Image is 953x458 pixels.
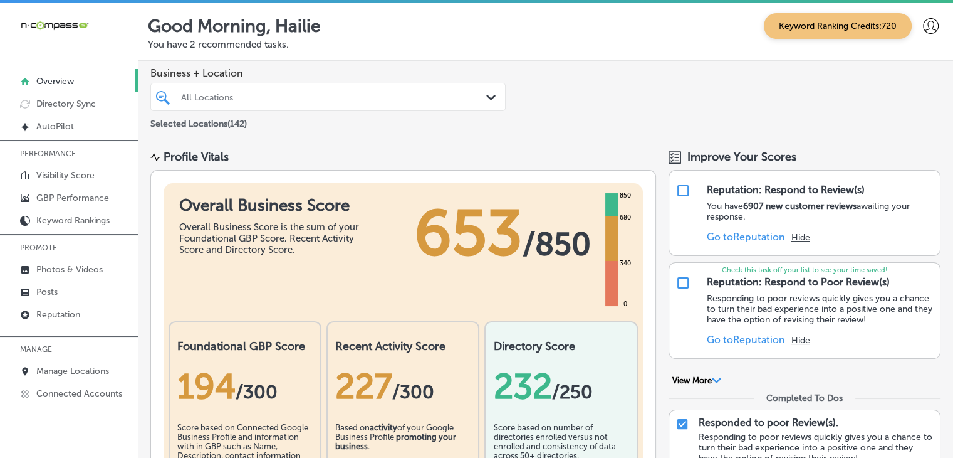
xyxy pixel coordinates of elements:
p: Keyword Rankings [36,215,110,226]
div: Reputation: Respond to Poor Review(s) [707,276,890,288]
p: Manage Locations [36,366,109,376]
div: Domain: [DOMAIN_NAME] [33,33,138,43]
span: Business + Location [150,67,506,79]
div: Completed To Dos [766,393,843,403]
div: Overall Business Score is the sum of your Foundational GBP Score, Recent Activity Score and Direc... [179,221,367,255]
p: Posts [36,287,58,297]
p: GBP Performance [36,193,109,203]
button: View More [669,375,726,386]
span: /250 [551,381,592,403]
div: 0 [621,299,630,309]
p: Responded to poor Review(s). [699,417,838,429]
div: v 4.0.25 [35,20,61,30]
span: 653 [414,196,523,271]
div: 227 [335,366,471,407]
img: 660ab0bf-5cc7-4cb8-ba1c-48b5ae0f18e60NCTV_CLogo_TV_Black_-500x88.png [20,19,89,31]
div: All Locations [181,92,487,102]
button: Hide [791,335,810,346]
div: Keywords by Traffic [138,74,211,82]
p: AutoPilot [36,121,74,132]
div: Domain Overview [48,74,112,82]
span: /300 [392,381,434,403]
a: Go toReputation [707,334,785,346]
p: Directory Sync [36,99,96,109]
strong: 6907 new customer reviews [743,201,857,211]
img: logo_orange.svg [20,20,30,30]
img: tab_domain_overview_orange.svg [34,73,44,83]
p: Responding to poor reviews quickly gives you a chance to turn their bad experience into a positiv... [707,293,934,325]
div: Profile Vitals [164,150,229,164]
p: You have 2 recommended tasks. [148,39,943,50]
div: 850 [617,191,633,201]
span: / 850 [523,225,591,263]
p: Good Morning, Hailie [148,16,321,36]
img: website_grey.svg [20,33,30,43]
h1: Overall Business Score [179,196,367,215]
div: Reputation: Respond to Review(s) [707,184,865,196]
div: 194 [177,366,313,407]
img: tab_keywords_by_traffic_grey.svg [125,73,135,83]
h2: Foundational GBP Score [177,339,313,353]
p: Selected Locations ( 142 ) [150,114,247,129]
div: 340 [617,258,633,269]
p: Visibility Score [36,170,95,181]
h2: Directory Score [493,339,628,353]
div: 680 [617,213,633,223]
p: Connected Accounts [36,388,122,399]
p: Reputation [36,309,80,320]
h2: Recent Activity Score [335,339,471,353]
b: activity [370,423,397,432]
p: Check this task off your list to see your time saved! [669,266,940,274]
p: Overview [36,76,74,87]
b: promoting your business [335,432,456,451]
span: Improve Your Scores [687,150,796,164]
p: Photos & Videos [36,264,103,275]
p: You have awaiting your response. [707,201,934,222]
div: 232 [493,366,628,407]
a: Go toReputation [707,231,785,243]
span: Keyword Ranking Credits: 720 [764,13,912,39]
button: Hide [791,232,810,243]
span: / 300 [236,381,278,403]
